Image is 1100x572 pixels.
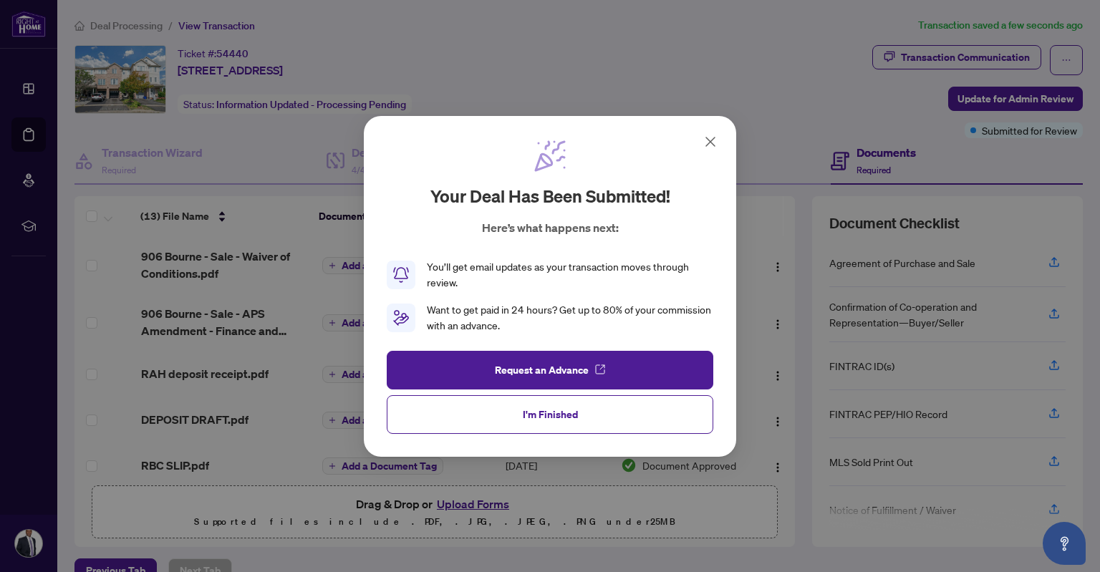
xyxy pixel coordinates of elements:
span: I'm Finished [523,402,578,425]
h2: Your deal has been submitted! [430,185,670,208]
button: I'm Finished [387,394,713,433]
span: Request an Advance [495,358,589,381]
div: Want to get paid in 24 hours? Get up to 80% of your commission with an advance. [427,302,713,334]
div: You’ll get email updates as your transaction moves through review. [427,259,713,291]
button: Open asap [1043,522,1086,565]
button: Request an Advance [387,350,713,389]
p: Here’s what happens next: [482,219,619,236]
